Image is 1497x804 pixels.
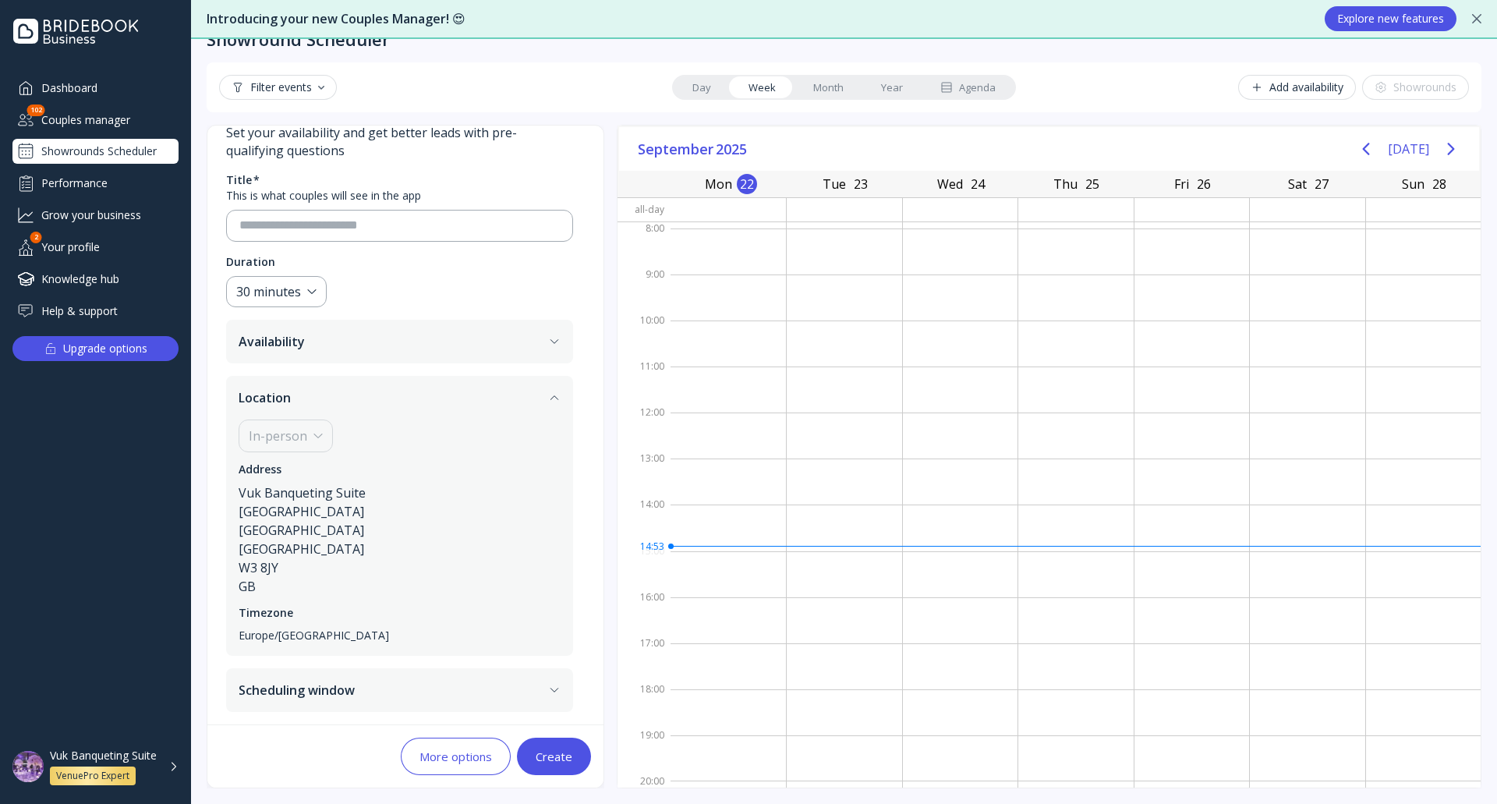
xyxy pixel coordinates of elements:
img: dpr=1,fit=cover,g=face,w=48,h=48 [12,751,44,782]
a: Month [795,76,862,98]
div: Fri [1170,173,1194,195]
div: Add availability [1251,81,1343,94]
div: 102 [27,104,45,116]
a: Your profile2 [12,234,179,260]
span: September [638,137,716,161]
div: 18:00 [618,680,671,726]
a: Showrounds Scheduler [12,139,179,164]
div: 2 [30,232,42,243]
div: Set your availability and get better leads with pre-qualifying questions [226,124,573,160]
div: Filter events [232,81,324,94]
a: Week [730,76,795,98]
a: Day [674,76,730,98]
a: Performance [12,170,179,196]
div: 15:00 [618,542,671,588]
a: Knowledge hub [12,266,179,292]
button: Add availability [1238,75,1356,100]
div: Introducing your new Couples Manager! 😍 [207,10,1309,28]
div: 26 [1194,174,1214,194]
div: More options [419,750,492,763]
div: Wed [933,173,968,195]
div: This is what couples will see in the app [226,188,573,204]
button: Upgrade options [12,336,179,361]
button: Availability [226,320,573,363]
a: Help & support [12,298,179,324]
div: Vuk Banqueting Suite [239,483,561,502]
span: 2025 [716,137,749,161]
div: 24 [968,174,988,194]
div: GB [239,577,561,596]
div: VenuePro Expert [56,770,129,782]
a: Dashboard [12,75,179,101]
div: 17:00 [618,634,671,680]
div: 28 [1429,174,1449,194]
div: Your profile [12,234,179,260]
div: Mon [700,173,737,195]
div: Thu [1049,173,1082,195]
button: Filter events [219,75,337,100]
div: All-day [618,198,671,221]
div: 30 minutes [236,283,301,301]
a: Couples manager102 [12,107,179,133]
button: Previous page [1350,133,1382,165]
button: More options [401,738,511,775]
div: Tue [818,173,851,195]
div: 13:00 [618,449,671,495]
div: 19:00 [618,726,671,772]
div: 27 [1311,174,1332,194]
div: Upgrade options [63,338,147,359]
button: Create [517,738,591,775]
button: Location [226,376,573,420]
div: [GEOGRAPHIC_DATA] [239,540,561,558]
div: Duration [226,254,275,270]
div: 16:00 [618,588,671,634]
div: W3 8JY [239,558,561,577]
div: 11:00 [618,357,671,403]
button: Scheduling window [226,668,573,712]
div: 22 [737,174,757,194]
button: Next page [1435,133,1467,165]
button: September2025 [632,137,756,161]
div: 12:00 [618,403,671,449]
div: Address [239,462,281,477]
div: Agenda [940,80,996,95]
button: [DATE] [1388,135,1429,163]
div: 20:00 [618,772,671,791]
div: Showrounds [1375,81,1456,94]
div: Timezone [239,605,293,621]
button: Showrounds [1362,75,1469,100]
div: In-person [249,427,307,445]
div: Title [226,172,252,188]
div: 23 [851,174,871,194]
div: Vuk Banqueting Suite [50,749,157,763]
div: [GEOGRAPHIC_DATA] [239,521,561,540]
div: 9:00 [618,265,671,311]
div: 25 [1082,174,1102,194]
div: 10:00 [618,311,671,357]
div: 14:00 [618,495,671,541]
div: 8:00 [618,219,671,265]
div: Couples manager [12,107,179,133]
button: Explore new features [1325,6,1456,31]
div: [GEOGRAPHIC_DATA] [239,502,561,521]
div: Explore new features [1337,12,1444,25]
iframe: Chat Widget [1419,729,1497,804]
a: Year [862,76,922,98]
a: Grow your business [12,202,179,228]
div: Showround Scheduler [207,28,390,50]
div: Europe/[GEOGRAPHIC_DATA] [239,627,561,643]
div: Create [536,750,572,763]
div: Location [226,420,573,656]
div: Sun [1397,173,1429,195]
div: Sat [1283,173,1311,195]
